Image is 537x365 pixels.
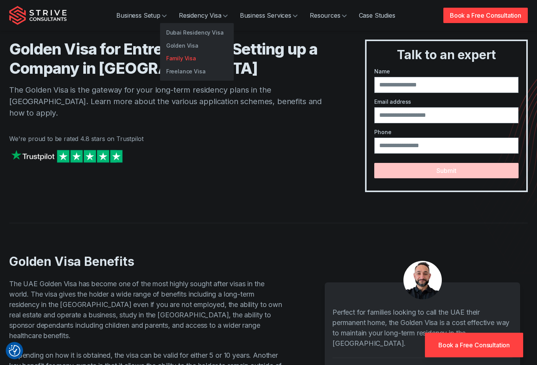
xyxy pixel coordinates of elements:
[370,47,523,63] h3: Talk to an expert
[160,65,234,78] a: Freelance Visa
[9,148,124,164] img: Strive on Trustpilot
[9,84,334,119] p: The Golden Visa is the gateway for your long-term residency plans in the [GEOGRAPHIC_DATA]. Learn...
[374,67,519,75] label: Name
[332,307,512,348] p: Perfect for families looking to call the UAE their permanent home, the Golden Visa is a cost effe...
[234,8,304,23] a: Business Services
[353,8,402,23] a: Case Studies
[9,40,334,78] h1: Golden Visa for Entrepreneurs Setting up a Company in [GEOGRAPHIC_DATA]
[173,8,234,23] a: Residency Visa
[9,6,67,25] img: Strive Consultants
[9,134,334,143] p: We're proud to be rated 4.8 stars on Trustpilot
[160,39,234,52] a: Golden Visa
[9,345,20,357] img: Revisit consent button
[9,345,20,357] button: Consent Preferences
[9,279,283,341] p: The UAE Golden Visa has become one of the most highly sought after visas in the world. The visa g...
[160,52,234,65] a: Family Visa
[425,333,523,357] a: Book a Free Consultation
[443,8,528,23] a: Book a Free Consultation
[160,26,234,39] a: Dubai Residency Visa
[403,261,442,299] img: aDXDSydWJ-7kSlbU_Untitleddesign-75-.png
[110,8,173,23] a: Business Setup
[9,254,283,269] h2: Golden Visa Benefits
[304,8,353,23] a: Resources
[374,128,519,136] label: Phone
[374,163,519,178] button: Submit
[374,98,519,106] label: Email address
